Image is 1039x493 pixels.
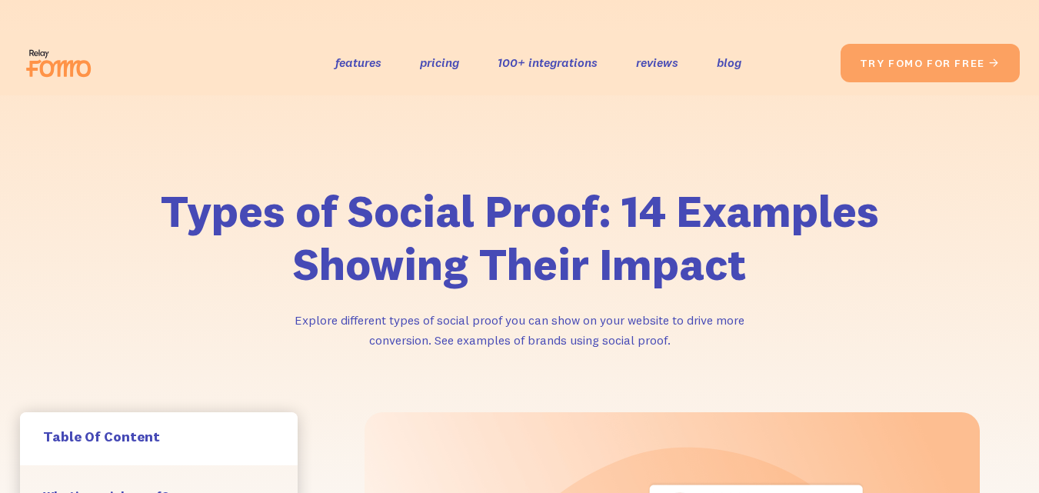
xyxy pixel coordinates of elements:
[717,52,741,74] a: blog
[420,52,459,74] a: pricing
[498,52,598,74] a: 100+ integrations
[289,310,751,351] p: Explore different types of social proof you can show on your website to drive more conversion. Se...
[335,52,381,74] a: features
[128,185,912,291] h1: Types of Social Proof: 14 Examples Showing Their Impact
[841,44,1020,82] a: try fomo for free
[636,52,678,74] a: reviews
[988,56,1001,70] span: 
[43,428,275,445] h5: Table Of Content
